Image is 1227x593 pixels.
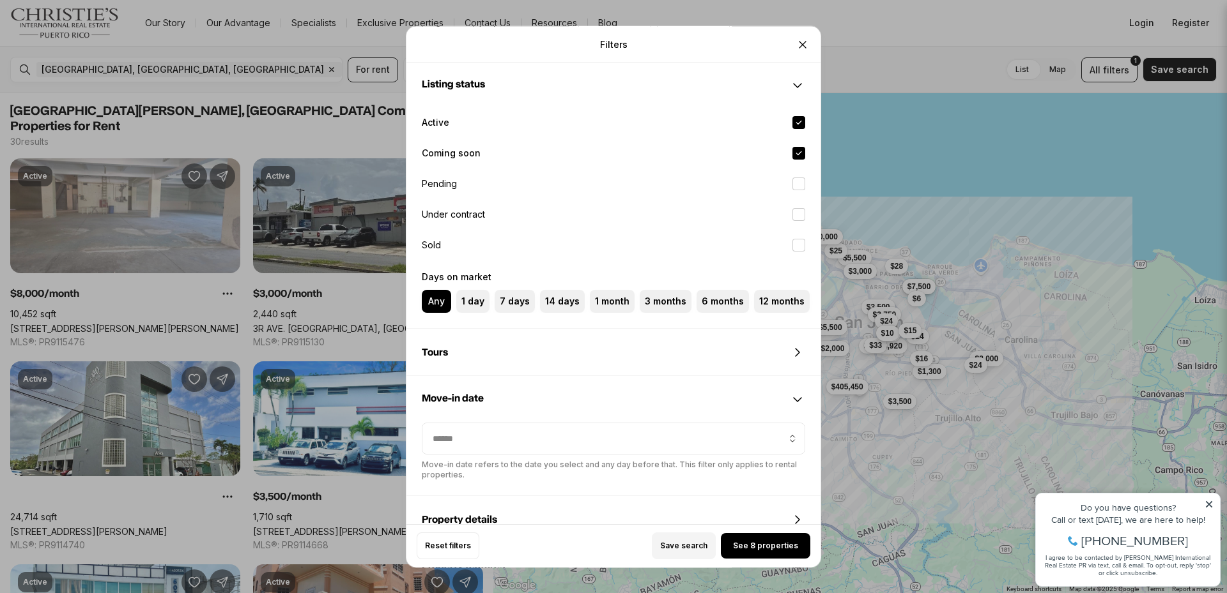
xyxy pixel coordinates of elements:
span: See 8 properties [733,541,798,551]
label: 14 days [540,290,585,313]
div: Listing status [406,109,821,328]
div: Tours [406,329,821,375]
label: Pending [412,170,815,198]
div: Call or text [DATE], we are here to help! [13,41,185,50]
span: Listing status [422,79,485,89]
button: Reset filters [417,532,479,559]
button: Under contract [792,208,805,221]
span: Reset filters [425,541,471,551]
button: Sold [792,239,805,251]
button: Coming soon [792,147,805,160]
div: Listing status [406,63,821,109]
button: Pending [792,177,805,190]
span: Days on market [422,272,821,282]
div: Move-in date [406,377,821,423]
button: Close [790,31,815,57]
label: Coming soon [412,139,815,167]
label: Active [412,109,815,137]
div: Do you have questions? [13,29,185,38]
p: Filters [600,39,628,49]
label: 6 months [697,290,749,313]
button: See 8 properties [721,533,810,559]
span: Move-in date [422,393,484,403]
label: 3 months [640,290,691,313]
span: Property details [422,514,497,525]
button: Active [792,116,805,129]
div: Move-in date [406,423,821,495]
p: Move-in date refers to the date you select and any day before that. This filter only applies to r... [422,460,805,480]
label: Under contract [412,200,815,229]
span: Save search [660,541,707,551]
label: 1 day [456,290,490,313]
button: Save search [652,532,716,559]
label: 12 months [754,290,810,313]
label: 1 month [590,290,635,313]
div: Property details [406,497,821,543]
label: 7 days [495,290,535,313]
span: [PHONE_NUMBER] [52,60,159,73]
label: Any [422,290,451,313]
span: Tours [422,347,448,357]
span: I agree to be contacted by [PERSON_NAME] International Real Estate PR via text, call & email. To ... [16,79,182,103]
label: Sold [412,231,815,259]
